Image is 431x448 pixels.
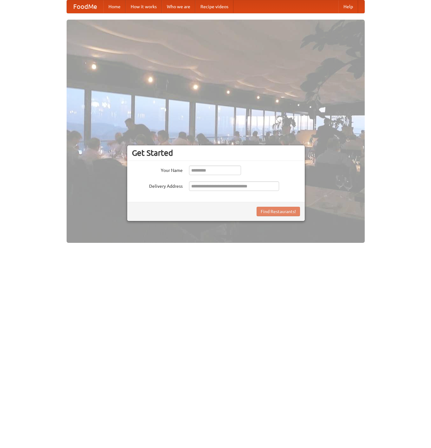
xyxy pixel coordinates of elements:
[162,0,195,13] a: Who we are
[338,0,358,13] a: Help
[132,166,183,174] label: Your Name
[103,0,126,13] a: Home
[132,181,183,189] label: Delivery Address
[132,148,300,158] h3: Get Started
[67,0,103,13] a: FoodMe
[257,207,300,216] button: Find Restaurants!
[195,0,233,13] a: Recipe videos
[126,0,162,13] a: How it works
